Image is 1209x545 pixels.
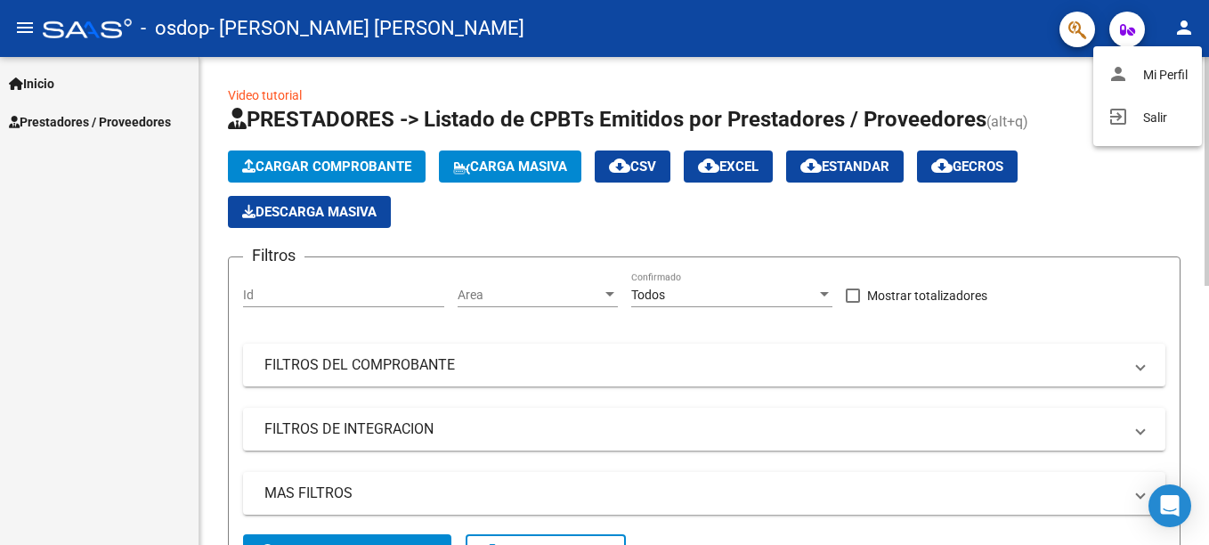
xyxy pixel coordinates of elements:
[264,419,1123,439] mat-panel-title: FILTROS DE INTEGRACION
[458,288,602,303] span: Area
[609,155,630,176] mat-icon: cloud_download
[228,88,302,102] a: Video tutorial
[228,196,391,228] app-download-masive: Descarga masiva de comprobantes (adjuntos)
[931,159,1003,175] span: Gecros
[209,9,524,48] span: - [PERSON_NAME] [PERSON_NAME]
[264,355,1123,375] mat-panel-title: FILTROS DEL COMPROBANTE
[439,150,581,183] button: Carga Masiva
[800,159,889,175] span: Estandar
[786,150,904,183] button: Estandar
[609,159,656,175] span: CSV
[867,285,987,306] span: Mostrar totalizadores
[242,204,377,220] span: Descarga Masiva
[800,155,822,176] mat-icon: cloud_download
[228,107,986,132] span: PRESTADORES -> Listado de CPBTs Emitidos por Prestadores / Proveedores
[595,150,670,183] button: CSV
[1148,484,1191,527] div: Open Intercom Messenger
[931,155,953,176] mat-icon: cloud_download
[242,159,411,175] span: Cargar Comprobante
[9,74,54,94] span: Inicio
[698,159,759,175] span: EXCEL
[243,408,1165,451] mat-expansion-panel-header: FILTROS DE INTEGRACION
[9,112,171,132] span: Prestadores / Proveedores
[684,150,773,183] button: EXCEL
[453,159,567,175] span: Carga Masiva
[986,113,1028,130] span: (alt+q)
[228,196,391,228] button: Descarga Masiva
[228,150,426,183] button: Cargar Comprobante
[698,155,719,176] mat-icon: cloud_download
[917,150,1018,183] button: Gecros
[243,344,1165,386] mat-expansion-panel-header: FILTROS DEL COMPROBANTE
[264,484,1123,503] mat-panel-title: MAS FILTROS
[243,472,1165,515] mat-expansion-panel-header: MAS FILTROS
[14,17,36,38] mat-icon: menu
[1173,17,1195,38] mat-icon: person
[141,9,209,48] span: - osdop
[243,243,304,268] h3: Filtros
[631,288,665,302] span: Todos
